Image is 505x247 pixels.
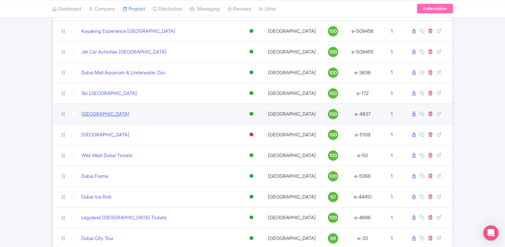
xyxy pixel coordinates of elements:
td: e-172 [347,83,379,104]
td: [GEOGRAPHIC_DATA] [264,62,320,83]
td: e-5066 [347,166,379,186]
div: Open Intercom Messenger [483,225,499,241]
div: Active [248,47,255,56]
a: Dubai City Tour [81,235,114,242]
td: [GEOGRAPHIC_DATA] [264,145,320,166]
a: 100 [322,213,344,223]
div: Active [248,109,255,119]
span: 100 [329,214,337,221]
a: 100 [322,171,344,181]
td: e-44410 [347,186,379,207]
td: [GEOGRAPHIC_DATA] [264,124,320,145]
td: e-509455 [347,41,379,62]
a: Wild Wadi Dubai Tickets [81,152,132,159]
a: 100 [322,26,344,36]
span: 100 [329,131,337,138]
a: [GEOGRAPHIC_DATA] [81,131,129,139]
a: 100 [322,130,344,140]
td: e-3636 [347,62,379,83]
span: 99 [330,235,336,242]
a: 100 [322,47,344,57]
td: e-5109 [347,124,379,145]
span: 1 [391,49,393,55]
td: e-509456 [347,21,379,41]
span: 1 [391,69,393,76]
a: 99 [322,233,344,243]
td: [GEOGRAPHIC_DATA] [264,104,320,124]
td: [GEOGRAPHIC_DATA] [264,186,320,207]
div: Active [248,171,255,181]
div: Active [248,151,255,160]
span: 100 [329,90,337,97]
span: 100 [329,152,337,159]
div: Active [248,26,255,36]
a: Ski [GEOGRAPHIC_DATA] [81,90,137,97]
a: 100 [322,88,344,98]
a: 100 [322,68,344,78]
a: Dubai Mall Aquarium & Underwater Zoo [81,69,165,76]
div: Active [248,68,255,77]
a: 97 [322,192,344,202]
div: Active [248,234,255,243]
span: 1 [391,235,393,241]
span: 1 [391,173,393,179]
span: 100 [329,111,337,118]
a: 100 [322,109,344,119]
a: Dubai Frame [81,173,108,180]
span: 1 [391,214,393,221]
span: 1 [391,194,393,200]
span: 100 [329,69,337,76]
span: 100 [329,28,337,35]
div: Active [248,192,255,201]
a: 100 [322,150,344,161]
td: e-4837 [347,104,379,124]
td: [GEOGRAPHIC_DATA] [264,41,320,62]
span: 1 [391,28,393,34]
a: Kayaking Experience [GEOGRAPHIC_DATA] [81,28,175,35]
span: 1 [391,90,393,96]
span: 100 [329,173,337,180]
td: [GEOGRAPHIC_DATA] [264,207,320,228]
td: [GEOGRAPHIC_DATA] [264,83,320,104]
a: Dubai Ice Rink [81,193,112,201]
div: Active [248,89,255,98]
span: 1 [391,111,393,117]
td: e-4996 [347,207,379,228]
a: Jet Car Activities [GEOGRAPHIC_DATA] [81,48,167,56]
span: 1 [391,152,393,158]
td: [GEOGRAPHIC_DATA] [264,166,320,186]
td: e-50 [347,145,379,166]
span: 100 [329,48,337,55]
a: Subscription [417,4,453,13]
td: [GEOGRAPHIC_DATA] [264,21,320,41]
span: 97 [330,193,336,200]
div: Active [248,213,255,222]
a: Legoland [GEOGRAPHIC_DATA] Tickets [81,214,167,222]
span: 1 [391,132,393,138]
div: Inactive [248,130,255,139]
a: [GEOGRAPHIC_DATA] [81,111,129,118]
